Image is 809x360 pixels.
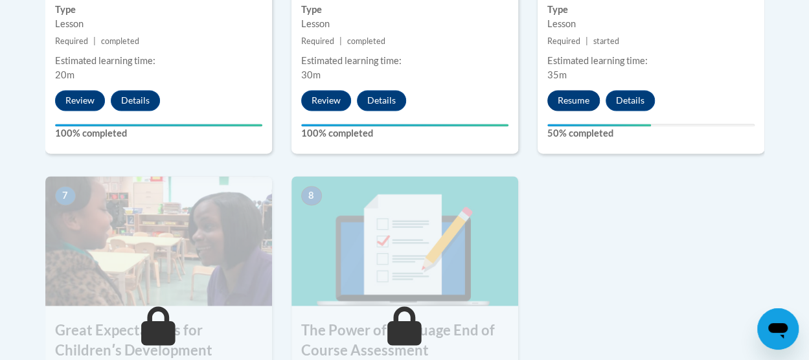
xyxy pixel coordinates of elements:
div: Estimated learning time: [55,54,262,68]
label: Type [301,3,508,17]
div: Lesson [547,17,755,31]
span: | [93,36,96,46]
img: Course Image [291,176,518,306]
label: Type [547,3,755,17]
span: completed [101,36,139,46]
span: started [593,36,619,46]
div: Your progress [301,124,508,126]
span: 7 [55,186,76,205]
span: | [586,36,588,46]
div: Lesson [55,17,262,31]
button: Details [606,90,655,111]
h3: Great Expectations for Childrenʹs Development [45,320,272,360]
button: Resume [547,90,600,111]
span: Required [547,36,580,46]
img: Course Image [45,176,272,306]
span: | [339,36,342,46]
span: 8 [301,186,322,205]
div: Estimated learning time: [547,54,755,68]
span: Required [55,36,88,46]
span: 20m [55,69,74,80]
div: Lesson [301,17,508,31]
h3: The Power of Language End of Course Assessment [291,320,518,360]
div: Estimated learning time: [301,54,508,68]
button: Review [301,90,351,111]
iframe: Button to launch messaging window [757,308,799,350]
span: completed [347,36,385,46]
label: 50% completed [547,126,755,141]
label: 100% completed [301,126,508,141]
label: Type [55,3,262,17]
span: 30m [301,69,321,80]
label: 100% completed [55,126,262,141]
span: Required [301,36,334,46]
div: Your progress [55,124,262,126]
button: Details [357,90,406,111]
div: Your progress [547,124,651,126]
button: Details [111,90,160,111]
button: Review [55,90,105,111]
span: 35m [547,69,567,80]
